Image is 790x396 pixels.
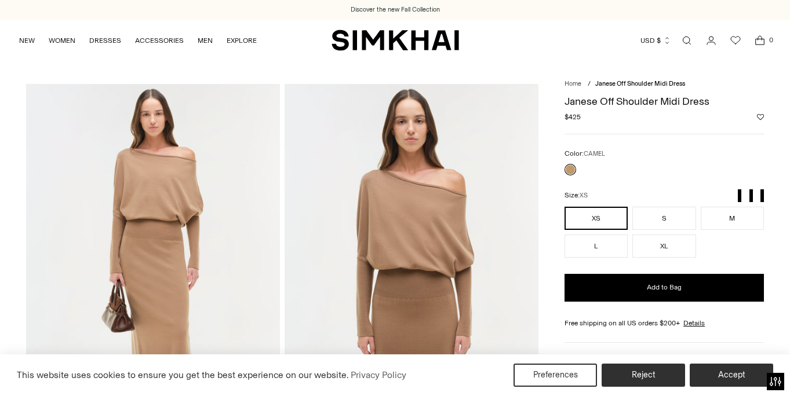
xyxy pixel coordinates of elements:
[565,80,581,87] a: Home
[595,80,685,87] span: Janese Off Shoulder Midi Dress
[565,112,581,122] span: $425
[49,28,75,53] a: WOMEN
[675,29,698,52] a: Open search modal
[351,5,440,14] a: Discover the new Fall Collection
[19,28,35,53] a: NEW
[757,113,764,120] button: Add to Wishlist
[632,207,696,230] button: S
[700,29,723,52] a: Go to the account page
[332,29,459,52] a: SIMKHAI
[565,148,605,159] label: Color:
[227,28,257,53] a: EXPLORE
[647,283,682,292] span: Add to Bag
[565,207,628,230] button: XS
[565,274,764,302] button: Add to Bag
[701,207,764,230] button: M
[588,79,591,89] div: /
[690,364,773,387] button: Accept
[602,364,685,387] button: Reject
[198,28,213,53] a: MEN
[640,28,671,53] button: USD $
[632,234,696,258] button: XL
[565,190,588,201] label: Size:
[565,79,764,89] nav: breadcrumbs
[17,369,349,380] span: This website uses cookies to ensure you get the best experience on our website.
[766,35,776,45] span: 0
[584,150,605,157] span: CAMEL
[565,96,764,107] h1: Janese Off Shoulder Midi Dress
[565,234,628,258] button: L
[580,192,588,199] span: XS
[514,364,597,387] button: Preferences
[565,318,764,328] div: Free shipping on all US orders $200+
[683,318,705,328] a: Details
[748,29,771,52] a: Open cart modal
[89,28,121,53] a: DRESSES
[135,28,184,53] a: ACCESSORIES
[724,29,747,52] a: Wishlist
[349,366,408,384] a: Privacy Policy (opens in a new tab)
